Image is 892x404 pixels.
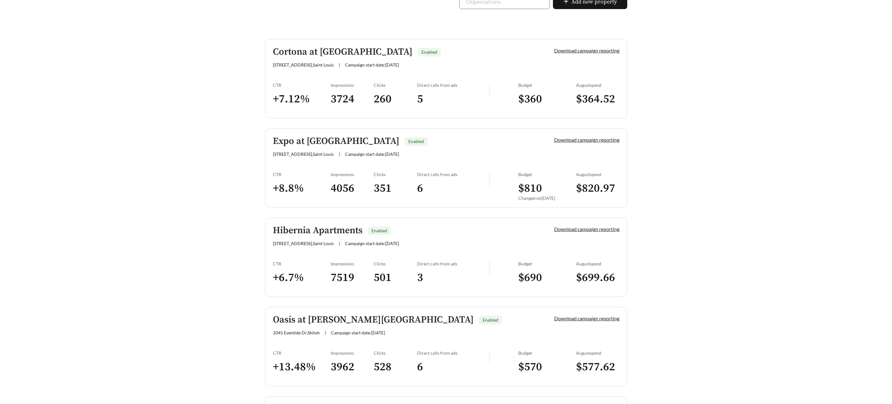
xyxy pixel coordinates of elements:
[576,360,619,374] h3: $ 577.62
[265,39,627,118] a: Cortona at [GEOGRAPHIC_DATA]Enabled[STREET_ADDRESS],Saint Louis|Campaign start date:[DATE]Downloa...
[331,330,385,335] span: Campaign start date: [DATE]
[518,195,576,201] div: Changed on [DATE]
[518,82,576,88] div: Budget
[273,151,334,157] span: [STREET_ADDRESS] , Saint Louis
[576,92,619,106] h3: $ 364.52
[518,261,576,266] div: Budget
[408,139,424,144] span: Enabled
[339,151,340,157] span: |
[518,181,576,195] h3: $ 810
[345,62,399,67] span: Campaign start date: [DATE]
[417,181,489,195] h3: 6
[273,82,331,88] div: CTR
[331,360,374,374] h3: 3962
[518,271,576,285] h3: $ 690
[518,350,576,356] div: Budget
[273,62,334,67] span: [STREET_ADDRESS] , Saint Louis
[417,261,489,266] div: Direct calls from ads
[331,92,374,106] h3: 3724
[576,172,619,177] div: August spend
[273,360,331,374] h3: + 13.48 %
[273,241,334,246] span: [STREET_ADDRESS] , Saint Louis
[518,360,576,374] h3: $ 570
[489,350,490,365] img: line
[325,330,326,335] span: |
[417,92,489,106] h3: 5
[421,49,437,55] span: Enabled
[518,172,576,177] div: Budget
[273,225,362,236] h5: Hibernia Apartments
[331,181,374,195] h3: 4056
[331,82,374,88] div: Impressions
[273,47,412,57] h5: Cortona at [GEOGRAPHIC_DATA]
[489,82,490,97] img: line
[417,350,489,356] div: Direct calls from ads
[331,261,374,266] div: Impressions
[374,271,417,285] h3: 501
[417,172,489,177] div: Direct calls from ads
[273,271,331,285] h3: + 6.7 %
[339,62,340,67] span: |
[273,315,474,325] h5: Oasis at [PERSON_NAME][GEOGRAPHIC_DATA]
[273,261,331,266] div: CTR
[331,350,374,356] div: Impressions
[374,181,417,195] h3: 351
[273,181,331,195] h3: + 8.8 %
[417,82,489,88] div: Direct calls from ads
[273,172,331,177] div: CTR
[374,82,417,88] div: Clicks
[554,47,619,53] a: Download campaign reporting
[554,315,619,321] a: Download campaign reporting
[273,350,331,356] div: CTR
[265,307,627,386] a: Oasis at [PERSON_NAME][GEOGRAPHIC_DATA]Enabled1045 Eventide Dr,Shiloh|Campaign start date:[DATE]D...
[273,92,331,106] h3: + 7.12 %
[489,172,490,187] img: line
[576,261,619,266] div: August spend
[417,271,489,285] h3: 3
[417,360,489,374] h3: 6
[554,137,619,143] a: Download campaign reporting
[265,128,627,208] a: Expo at [GEOGRAPHIC_DATA]Enabled[STREET_ADDRESS],Saint Louis|Campaign start date:[DATE]Download c...
[331,271,374,285] h3: 7519
[339,241,340,246] span: |
[489,261,490,276] img: line
[518,92,576,106] h3: $ 360
[374,172,417,177] div: Clicks
[576,181,619,195] h3: $ 820.97
[345,151,399,157] span: Campaign start date: [DATE]
[374,350,417,356] div: Clicks
[483,317,498,323] span: Enabled
[576,271,619,285] h3: $ 699.66
[273,330,320,335] span: 1045 Eventide Dr , Shiloh
[265,218,627,297] a: Hibernia ApartmentsEnabled[STREET_ADDRESS],Saint Louis|Campaign start date:[DATE]Download campaig...
[374,261,417,266] div: Clicks
[576,350,619,356] div: August spend
[273,136,399,146] h5: Expo at [GEOGRAPHIC_DATA]
[554,226,619,232] a: Download campaign reporting
[374,92,417,106] h3: 260
[331,172,374,177] div: Impressions
[374,360,417,374] h3: 528
[576,82,619,88] div: August spend
[345,241,399,246] span: Campaign start date: [DATE]
[372,228,387,233] span: Enabled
